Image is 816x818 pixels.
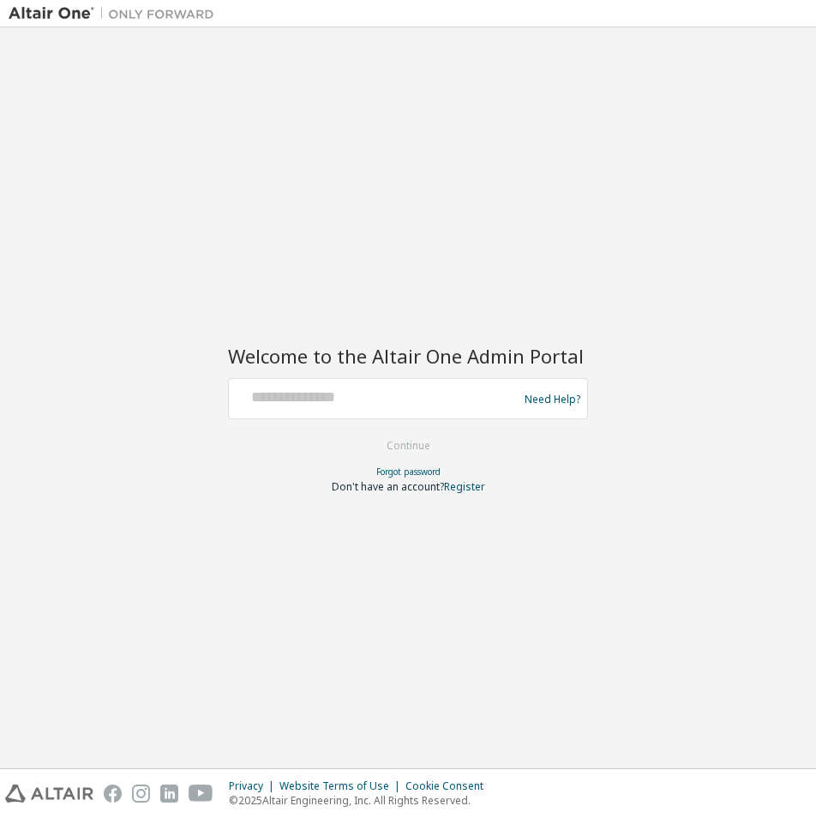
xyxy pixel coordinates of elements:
p: © 2025 Altair Engineering, Inc. All Rights Reserved. [229,793,494,808]
a: Register [444,479,485,494]
img: facebook.svg [104,785,122,803]
img: instagram.svg [132,785,150,803]
span: Don't have an account? [332,479,444,494]
div: Website Terms of Use [279,779,405,793]
a: Forgot password [376,466,441,478]
div: Privacy [229,779,279,793]
div: Cookie Consent [405,779,494,793]
img: youtube.svg [189,785,213,803]
h2: Welcome to the Altair One Admin Portal [228,344,588,368]
img: altair_logo.svg [5,785,93,803]
img: Altair One [9,5,223,22]
img: linkedin.svg [160,785,178,803]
